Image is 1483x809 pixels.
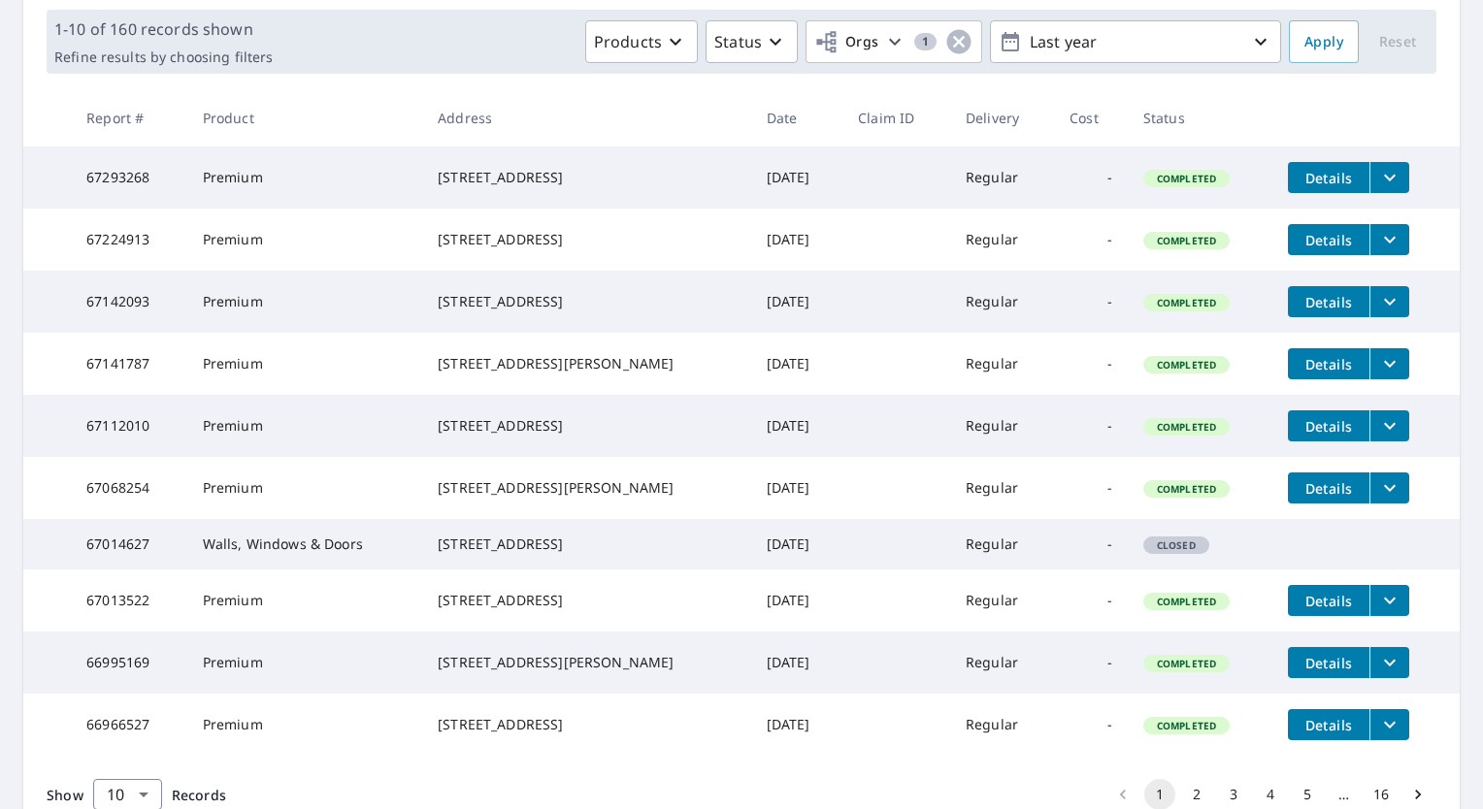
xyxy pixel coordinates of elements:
[1054,519,1128,569] td: -
[950,271,1054,333] td: Regular
[438,715,735,734] div: [STREET_ADDRESS]
[1304,30,1343,54] span: Apply
[1288,348,1369,379] button: detailsBtn-67141787
[438,534,735,554] div: [STREET_ADDRESS]
[54,17,273,41] p: 1-10 of 160 records shown
[950,569,1054,631] td: Regular
[71,631,186,694] td: 66995169
[187,89,423,146] th: Product
[1369,410,1409,441] button: filesDropdownBtn-67112010
[1369,472,1409,503] button: filesDropdownBtn-67068254
[1369,162,1409,193] button: filesDropdownBtn-67293268
[1369,585,1409,616] button: filesDropdownBtn-67013522
[1288,709,1369,740] button: detailsBtn-66966527
[71,146,186,209] td: 67293268
[54,49,273,66] p: Refine results by choosing filters
[950,631,1054,694] td: Regular
[1288,585,1369,616] button: detailsBtn-67013522
[422,89,750,146] th: Address
[751,333,843,395] td: [DATE]
[438,292,735,311] div: [STREET_ADDRESS]
[751,457,843,519] td: [DATE]
[950,333,1054,395] td: Regular
[1369,224,1409,255] button: filesDropdownBtn-67224913
[1369,286,1409,317] button: filesDropdownBtn-67142093
[1288,410,1369,441] button: detailsBtn-67112010
[1288,224,1369,255] button: detailsBtn-67224913
[751,89,843,146] th: Date
[1288,286,1369,317] button: detailsBtn-67142093
[950,395,1054,457] td: Regular
[438,168,735,187] div: [STREET_ADDRESS]
[1369,348,1409,379] button: filesDropdownBtn-67141787
[1054,333,1128,395] td: -
[751,569,843,631] td: [DATE]
[187,209,423,271] td: Premium
[1054,89,1128,146] th: Cost
[438,230,735,249] div: [STREET_ADDRESS]
[751,146,843,209] td: [DATE]
[1054,209,1128,271] td: -
[594,30,662,53] p: Products
[950,694,1054,756] td: Regular
[172,786,226,804] span: Records
[1300,355,1358,373] span: Details
[950,209,1054,271] td: Regular
[1288,472,1369,503] button: detailsBtn-67068254
[1145,482,1228,496] span: Completed
[1300,479,1358,498] span: Details
[842,89,950,146] th: Claim ID
[187,333,423,395] td: Premium
[187,146,423,209] td: Premium
[1054,457,1128,519] td: -
[1145,358,1228,372] span: Completed
[187,271,423,333] td: Premium
[71,569,186,631] td: 67013522
[438,478,735,498] div: [STREET_ADDRESS][PERSON_NAME]
[187,395,423,457] td: Premium
[1300,169,1358,187] span: Details
[1329,785,1360,804] div: …
[1300,716,1358,734] span: Details
[71,271,186,333] td: 67142093
[1128,89,1272,146] th: Status
[1369,709,1409,740] button: filesDropdownBtn-66966527
[1145,420,1228,434] span: Completed
[751,395,843,457] td: [DATE]
[814,30,879,54] span: Orgs
[990,20,1281,63] button: Last year
[1054,694,1128,756] td: -
[187,569,423,631] td: Premium
[950,146,1054,209] td: Regular
[585,20,698,63] button: Products
[1300,654,1358,672] span: Details
[71,395,186,457] td: 67112010
[47,786,83,804] span: Show
[751,271,843,333] td: [DATE]
[438,653,735,672] div: [STREET_ADDRESS][PERSON_NAME]
[187,631,423,694] td: Premium
[1054,569,1128,631] td: -
[1145,657,1228,670] span: Completed
[1369,647,1409,678] button: filesDropdownBtn-66995169
[71,209,186,271] td: 67224913
[438,416,735,436] div: [STREET_ADDRESS]
[1145,595,1228,608] span: Completed
[71,89,186,146] th: Report #
[71,519,186,569] td: 67014627
[1300,592,1358,610] span: Details
[1022,25,1249,59] p: Last year
[1289,20,1359,63] button: Apply
[1300,293,1358,311] span: Details
[751,631,843,694] td: [DATE]
[751,209,843,271] td: [DATE]
[1145,234,1228,247] span: Completed
[950,519,1054,569] td: Regular
[1145,538,1207,552] span: Closed
[1300,417,1358,436] span: Details
[1145,719,1228,732] span: Completed
[1288,162,1369,193] button: detailsBtn-67293268
[71,457,186,519] td: 67068254
[1054,631,1128,694] td: -
[706,20,798,63] button: Status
